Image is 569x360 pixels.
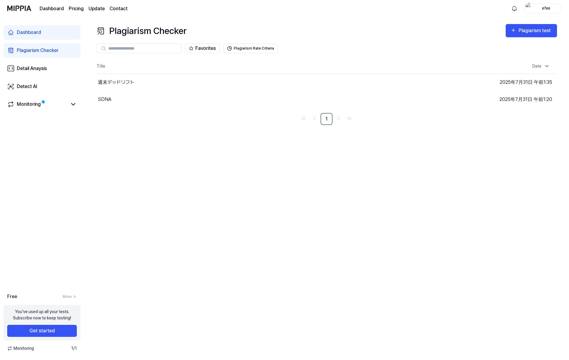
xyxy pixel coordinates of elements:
div: 週末デッドリフト [98,79,134,86]
div: Monitoring [17,101,41,108]
div: Date [530,61,552,71]
button: Favorites [185,44,220,53]
a: Go to previous page [310,114,319,123]
span: Free [7,293,17,300]
button: Plagiarism Rate Criteria [223,44,278,53]
nav: pagination [96,113,557,125]
a: Dashboard [40,5,64,12]
td: 2025年7月31日 午前1:35 [442,74,557,91]
a: More [63,294,77,299]
img: 알림 [511,5,518,12]
a: Pricing [69,5,84,12]
div: Detect AI [17,83,37,90]
div: Plagiarism Checker [17,47,59,54]
a: 1 [321,113,333,125]
div: Detail Anaysis [17,65,47,72]
a: Monitoring [7,101,67,108]
a: Go to last page [345,114,354,123]
span: 1 / 1 [71,345,77,352]
div: efee [534,5,558,11]
td: 2025年7月31日 午前1:20 [442,91,557,108]
div: Plagiarism Checker [96,24,187,38]
div: You’ve used up all your tests. Subscribe now to keep testing! [13,309,71,321]
a: Detect AI [4,79,80,94]
a: Go to first page [299,114,309,123]
span: Monitoring [7,345,34,352]
a: Detail Anaysis [4,61,80,76]
button: Plagiarism test [506,24,557,37]
th: Title [96,59,442,74]
a: Go to next page [334,114,343,123]
a: Dashboard [4,25,80,40]
a: Update [89,5,105,12]
button: profileefee [523,3,562,14]
div: Plagiarism test [519,27,552,35]
button: Get started [7,325,77,337]
a: Contact [110,5,128,12]
img: profile [525,2,533,14]
div: SDNA [98,96,111,103]
div: Dashboard [17,29,41,36]
a: Plagiarism Checker [4,43,80,58]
